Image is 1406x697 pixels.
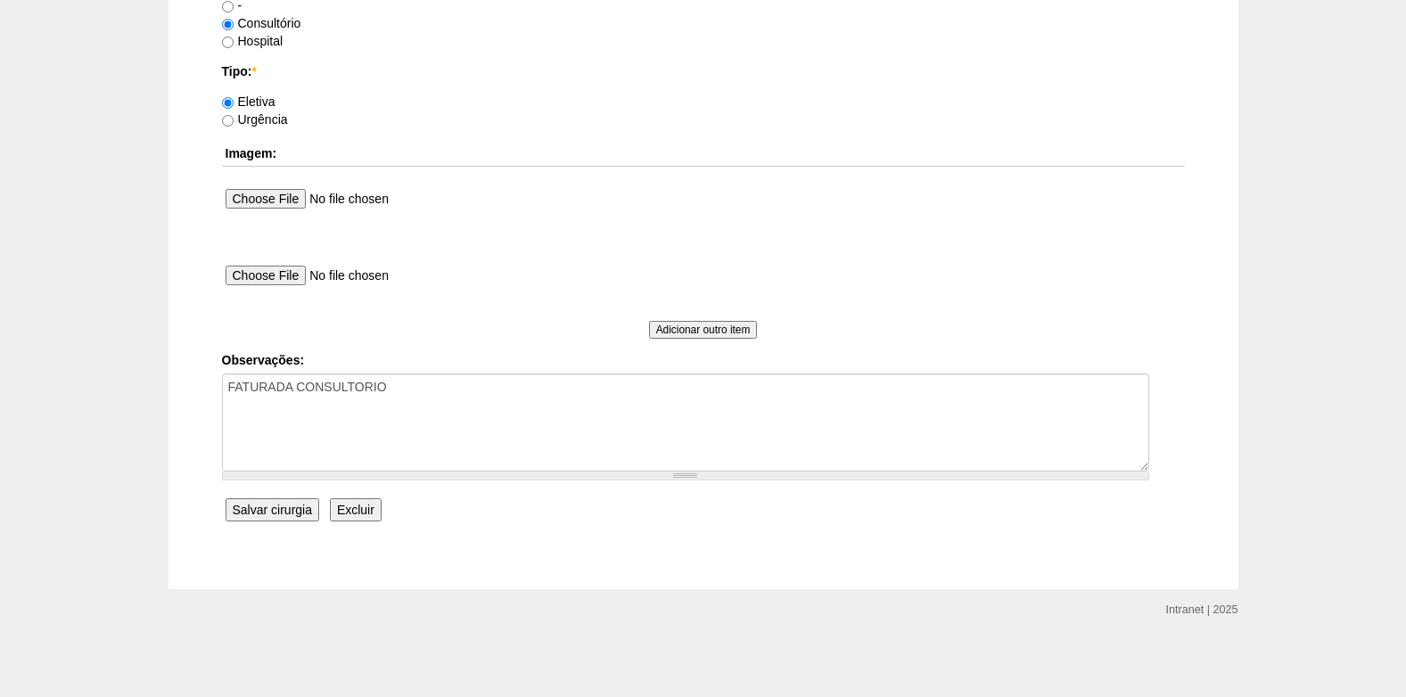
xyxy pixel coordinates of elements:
label: Consultório [222,16,301,30]
input: Hospital [222,37,234,48]
label: Observações: [222,351,1185,369]
label: Hospital [222,34,284,48]
input: - [222,1,234,12]
input: Eletiva [222,97,234,109]
input: Salvar cirurgia [226,498,319,521]
textarea: FATURADA CONSULTORIO [222,373,1149,471]
th: Imagem: [222,141,1185,167]
input: Excluir [330,498,382,521]
label: Tipo: [222,62,1185,80]
label: Urgência [222,112,288,127]
input: Adicionar outro item [649,321,758,339]
input: Consultório [222,19,234,30]
div: Intranet | 2025 [1166,601,1238,619]
input: Urgência [222,115,234,127]
span: Este campo é obrigatório. [251,64,256,78]
label: Eletiva [222,94,275,109]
